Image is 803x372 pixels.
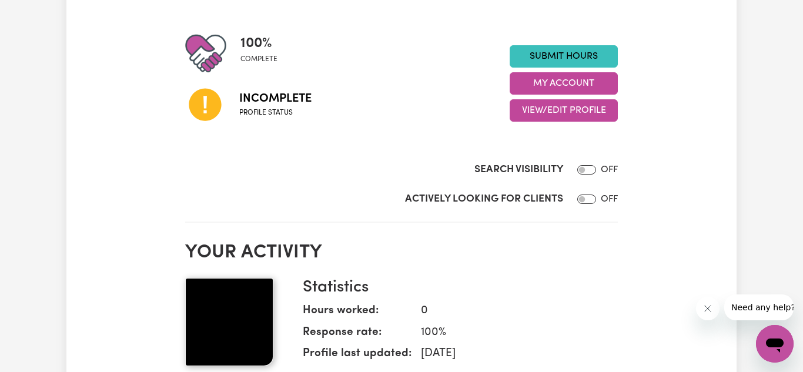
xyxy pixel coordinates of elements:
[510,45,618,68] a: Submit Hours
[411,324,608,341] dd: 100 %
[240,33,287,74] div: Profile completeness: 100%
[696,297,720,320] iframe: Close message
[474,162,563,177] label: Search Visibility
[303,324,411,346] dt: Response rate:
[303,303,411,324] dt: Hours worked:
[601,195,618,204] span: OFF
[239,108,312,118] span: Profile status
[411,303,608,320] dd: 0
[756,325,794,363] iframe: Button to launch messaging window
[303,346,411,367] dt: Profile last updated:
[185,278,273,366] img: Your profile picture
[185,242,618,264] h2: Your activity
[724,294,794,320] iframe: Message from company
[411,346,608,363] dd: [DATE]
[240,33,277,54] span: 100 %
[405,192,563,207] label: Actively Looking for Clients
[239,90,312,108] span: Incomplete
[601,165,618,175] span: OFF
[510,99,618,122] button: View/Edit Profile
[303,278,608,298] h3: Statistics
[510,72,618,95] button: My Account
[240,54,277,65] span: complete
[7,8,71,18] span: Need any help?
